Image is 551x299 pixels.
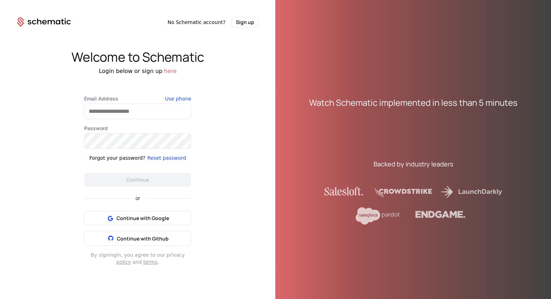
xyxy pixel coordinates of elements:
[117,215,169,222] span: Continue with Google
[231,17,259,28] button: Sign up
[130,196,146,201] span: or
[84,173,191,187] button: Continue
[374,159,453,169] div: Backed by industry leaders
[117,235,169,242] span: Continue with Github
[117,259,131,265] a: policy
[168,19,226,26] span: No Schematic account?
[89,154,145,161] div: Forgot your password?
[84,211,191,225] button: Continue with Google
[165,95,191,102] button: Use phone
[148,154,186,161] button: Reset password
[84,251,191,266] div: By signing in , you agree to our privacy and .
[164,67,177,75] button: here
[84,125,191,132] label: Password
[143,259,158,265] a: terms
[84,95,191,102] label: Email Address
[309,97,518,108] div: Watch Schematic implemented in less than 5 minutes
[84,231,191,246] button: Continue with Github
